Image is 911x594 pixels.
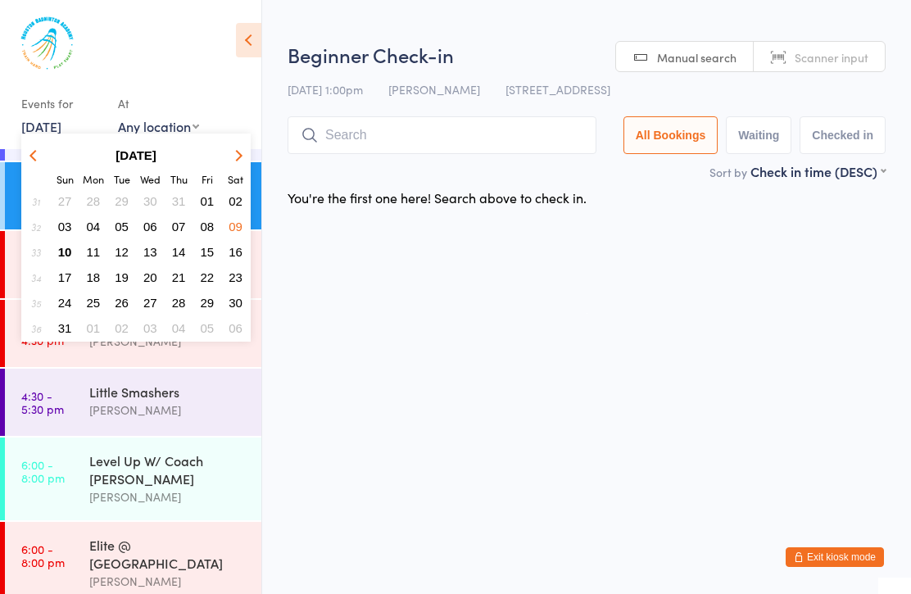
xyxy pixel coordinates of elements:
[143,194,157,208] span: 30
[288,116,596,154] input: Search
[229,194,242,208] span: 02
[202,172,213,186] small: Friday
[87,245,101,259] span: 11
[58,220,72,234] span: 03
[166,317,192,339] button: 04
[5,162,261,229] a: 1:00 -2:30 pmBeginner[PERSON_NAME]
[21,320,64,347] time: 2:30 - 4:30 pm
[201,194,215,208] span: 01
[109,292,134,314] button: 26
[195,266,220,288] button: 22
[138,241,163,263] button: 13
[223,292,248,314] button: 30
[118,90,199,117] div: At
[21,458,65,484] time: 6:00 - 8:00 pm
[52,241,78,263] button: 10
[138,190,163,212] button: 30
[115,194,129,208] span: 29
[172,321,186,335] span: 04
[288,81,363,97] span: [DATE] 1:00pm
[21,90,102,117] div: Events for
[140,172,161,186] small: Wednesday
[31,271,41,284] em: 34
[166,241,192,263] button: 14
[16,12,78,74] img: Houston Badminton Academy
[89,572,247,591] div: [PERSON_NAME]
[81,241,107,263] button: 11
[223,190,248,212] button: 02
[795,49,868,66] span: Scanner input
[58,194,72,208] span: 27
[57,172,74,186] small: Sunday
[109,266,134,288] button: 19
[143,220,157,234] span: 06
[116,148,156,162] strong: [DATE]
[89,536,247,572] div: Elite @ [GEOGRAPHIC_DATA]
[58,245,72,259] span: 10
[115,321,129,335] span: 02
[5,369,261,436] a: 4:30 -5:30 pmLittle Smashers[PERSON_NAME]
[89,401,247,419] div: [PERSON_NAME]
[195,317,220,339] button: 05
[87,220,101,234] span: 04
[229,220,242,234] span: 09
[172,296,186,310] span: 28
[31,246,41,259] em: 33
[143,296,157,310] span: 27
[195,190,220,212] button: 01
[81,317,107,339] button: 01
[32,195,40,208] em: 31
[87,270,101,284] span: 18
[201,321,215,335] span: 05
[201,296,215,310] span: 29
[195,292,220,314] button: 29
[201,245,215,259] span: 15
[223,241,248,263] button: 16
[52,266,78,288] button: 17
[709,164,747,180] label: Sort by
[201,220,215,234] span: 08
[83,172,104,186] small: Monday
[170,172,188,186] small: Thursday
[138,292,163,314] button: 27
[228,172,243,186] small: Saturday
[58,270,72,284] span: 17
[172,245,186,259] span: 14
[800,116,886,154] button: Checked in
[143,245,157,259] span: 13
[81,215,107,238] button: 04
[89,383,247,401] div: Little Smashers
[114,172,130,186] small: Tuesday
[81,292,107,314] button: 25
[31,220,41,234] em: 32
[109,215,134,238] button: 05
[166,215,192,238] button: 07
[750,162,886,180] div: Check in time (DESC)
[31,297,41,310] em: 35
[52,190,78,212] button: 27
[229,245,242,259] span: 16
[89,451,247,487] div: Level Up W/ Coach [PERSON_NAME]
[52,292,78,314] button: 24
[21,389,64,415] time: 4:30 - 5:30 pm
[87,194,101,208] span: 28
[5,300,261,367] a: 2:30 -4:30 pmElite @ HBA[PERSON_NAME]
[109,317,134,339] button: 02
[143,321,157,335] span: 03
[115,220,129,234] span: 05
[115,296,129,310] span: 26
[89,487,247,506] div: [PERSON_NAME]
[52,317,78,339] button: 31
[5,438,261,520] a: 6:00 -8:00 pmLevel Up W/ Coach [PERSON_NAME][PERSON_NAME]
[138,266,163,288] button: 20
[138,215,163,238] button: 06
[229,296,242,310] span: 30
[172,270,186,284] span: 21
[195,241,220,263] button: 15
[81,266,107,288] button: 18
[52,215,78,238] button: 03
[58,296,72,310] span: 24
[172,194,186,208] span: 31
[166,190,192,212] button: 31
[786,547,884,567] button: Exit kiosk mode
